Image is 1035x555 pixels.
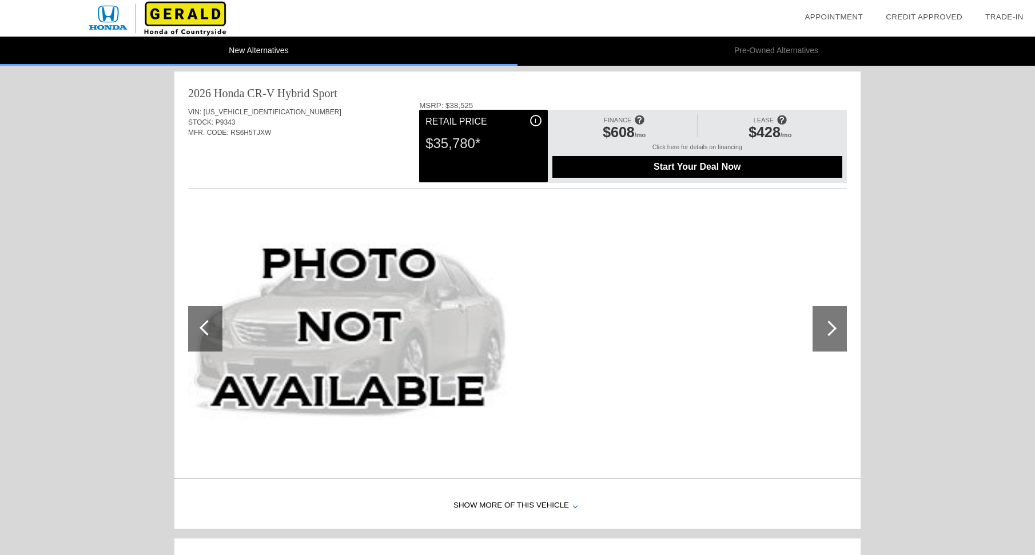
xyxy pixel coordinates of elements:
[604,117,631,123] span: FINANCE
[425,115,541,129] div: Retail Price
[552,143,842,156] div: Click here for details on financing
[188,207,512,450] img: image.aspx
[188,118,213,126] span: STOCK:
[603,124,635,140] span: $608
[230,129,271,137] span: RS6H5TJXW
[188,129,229,137] span: MFR. CODE:
[188,155,847,173] div: Quoted on [DATE] 3:36:22 PM
[312,85,337,101] div: Sport
[558,124,691,143] div: /mo
[517,37,1035,66] li: Pre-Owned Alternatives
[216,118,236,126] span: P9343
[985,13,1024,21] a: Trade-In
[188,85,309,101] div: 2026 Honda CR-V Hybrid
[805,13,863,21] a: Appointment
[204,108,341,116] span: [US_VEHICLE_IDENTIFICATION_NUMBER]
[567,162,828,172] span: Start Your Deal Now
[425,129,541,158] div: $35,780*
[886,13,962,21] a: Credit Approved
[704,124,837,143] div: /mo
[188,108,201,116] span: VIN:
[419,101,847,110] div: MSRP: $38,525
[754,117,774,123] span: LEASE
[530,115,542,126] div: i
[749,124,781,140] span: $428
[174,483,861,529] div: Show More of this Vehicle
